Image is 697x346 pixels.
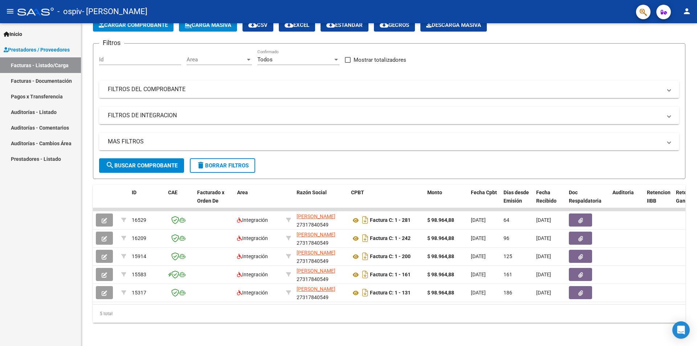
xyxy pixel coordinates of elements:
span: Integración [237,235,268,241]
button: Borrar Filtros [190,158,255,173]
span: Facturado x Orden De [197,190,224,204]
span: Auditoria [612,190,634,195]
strong: $ 98.964,88 [427,235,454,241]
span: 16529 [132,217,146,223]
datatable-header-cell: Monto [424,185,468,217]
span: Mostrar totalizadores [354,56,406,64]
datatable-header-cell: CAE [165,185,194,217]
strong: Factura C: 1 - 161 [370,272,411,278]
span: [DATE] [471,217,486,223]
span: 96 [504,235,509,241]
strong: $ 98.964,88 [427,217,454,223]
datatable-header-cell: Razón Social [294,185,348,217]
mat-icon: cloud_download [285,20,293,29]
strong: $ 98.964,88 [427,290,454,296]
span: [DATE] [536,272,551,277]
span: Estandar [326,22,363,28]
button: Estandar [321,19,368,32]
div: 27317840549 [297,231,345,246]
datatable-header-cell: Fecha Cpbt [468,185,501,217]
span: [PERSON_NAME] [297,268,335,274]
span: 15317 [132,290,146,296]
datatable-header-cell: Facturado x Orden De [194,185,234,217]
i: Descargar documento [360,214,370,226]
span: Descarga Masiva [426,22,481,28]
span: [PERSON_NAME] [297,213,335,219]
span: - ospiv [57,4,82,20]
div: 27317840549 [297,249,345,264]
mat-icon: person [682,7,691,16]
strong: $ 98.964,88 [427,272,454,277]
datatable-header-cell: Fecha Recibido [533,185,566,217]
span: 16209 [132,235,146,241]
span: Días desde Emisión [504,190,529,204]
mat-panel-title: MAS FILTROS [108,138,662,146]
span: [DATE] [471,235,486,241]
mat-icon: delete [196,161,205,170]
span: Monto [427,190,442,195]
span: Area [237,190,248,195]
button: CSV [242,19,273,32]
i: Descargar documento [360,287,370,298]
div: 27317840549 [297,267,345,282]
span: 15583 [132,272,146,277]
button: Cargar Comprobante [93,19,174,32]
span: Retencion IIBB [647,190,670,204]
span: Area [187,56,245,63]
span: [DATE] [536,253,551,259]
span: [PERSON_NAME] [297,250,335,256]
span: Borrar Filtros [196,162,249,169]
datatable-header-cell: Area [234,185,283,217]
app-download-masive: Descarga masiva de comprobantes (adjuntos) [420,19,487,32]
div: Open Intercom Messenger [672,321,690,339]
span: EXCEL [285,22,309,28]
mat-icon: menu [6,7,15,16]
strong: Factura C: 1 - 281 [370,217,411,223]
span: CPBT [351,190,364,195]
span: - [PERSON_NAME] [82,4,147,20]
span: 64 [504,217,509,223]
datatable-header-cell: ID [129,185,165,217]
span: Gecros [380,22,409,28]
span: [DATE] [471,272,486,277]
span: 186 [504,290,512,296]
mat-expansion-panel-header: FILTROS DEL COMPROBANTE [99,81,679,98]
span: [DATE] [536,235,551,241]
mat-expansion-panel-header: MAS FILTROS [99,133,679,150]
button: EXCEL [279,19,315,32]
datatable-header-cell: Doc Respaldatoria [566,185,610,217]
datatable-header-cell: Días desde Emisión [501,185,533,217]
span: [PERSON_NAME] [297,286,335,292]
span: ID [132,190,136,195]
span: Integración [237,290,268,296]
datatable-header-cell: Retencion IIBB [644,185,673,217]
div: 5 total [93,305,685,323]
mat-icon: cloud_download [380,20,388,29]
span: Cargar Comprobante [99,22,168,28]
button: Descarga Masiva [420,19,487,32]
span: Todos [257,56,273,63]
mat-expansion-panel-header: FILTROS DE INTEGRACION [99,107,679,124]
span: Doc Respaldatoria [569,190,602,204]
strong: $ 98.964,88 [427,253,454,259]
span: Integración [237,272,268,277]
button: Buscar Comprobante [99,158,184,173]
span: [DATE] [471,253,486,259]
span: [PERSON_NAME] [297,232,335,237]
span: CAE [168,190,178,195]
span: Inicio [4,30,22,38]
div: 27317840549 [297,212,345,228]
h3: Filtros [99,38,124,48]
span: Fecha Recibido [536,190,557,204]
span: 15914 [132,253,146,259]
i: Descargar documento [360,269,370,280]
mat-icon: cloud_download [326,20,335,29]
span: CSV [248,22,268,28]
mat-panel-title: FILTROS DEL COMPROBANTE [108,85,662,93]
button: Carga Masiva [179,19,237,32]
span: Fecha Cpbt [471,190,497,195]
span: [DATE] [536,217,551,223]
strong: Factura C: 1 - 242 [370,236,411,241]
datatable-header-cell: Auditoria [610,185,644,217]
div: 27317840549 [297,285,345,300]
